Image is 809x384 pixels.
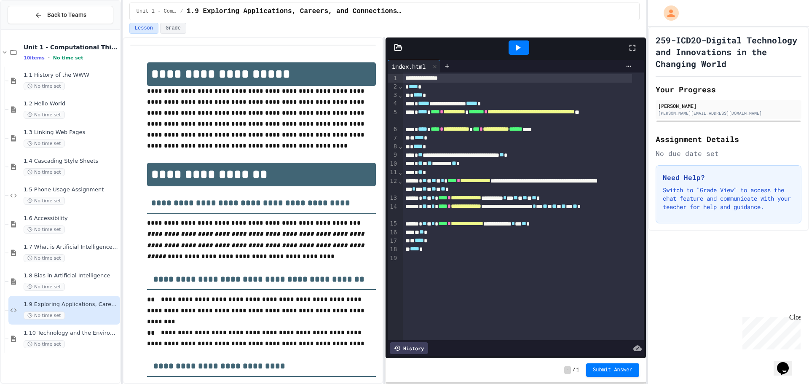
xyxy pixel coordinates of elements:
[24,55,45,61] span: 10 items
[48,54,50,61] span: •
[739,314,801,349] iframe: chat widget
[24,254,65,262] span: No time set
[24,140,65,148] span: No time set
[576,367,579,373] span: 1
[187,6,402,16] span: 1.9 Exploring Applications, Careers, and Connections in the Digital World
[388,91,398,99] div: 3
[388,254,398,263] div: 19
[388,168,398,177] div: 11
[388,83,398,91] div: 2
[658,102,799,110] div: [PERSON_NAME]
[388,177,398,194] div: 12
[24,197,65,205] span: No time set
[398,169,402,175] span: Fold line
[24,226,65,234] span: No time set
[388,142,398,151] div: 8
[398,177,402,184] span: Fold line
[24,43,118,51] span: Unit 1 - Computational Thinking and Making Connections
[656,148,801,158] div: No due date set
[388,125,398,134] div: 6
[774,350,801,376] iframe: chat widget
[658,110,799,116] div: [PERSON_NAME][EMAIL_ADDRESS][DOMAIN_NAME]
[47,11,86,19] span: Back to Teams
[180,8,183,15] span: /
[24,283,65,291] span: No time set
[24,215,118,222] span: 1.6 Accessibility
[655,3,681,23] div: My Account
[586,363,639,377] button: Submit Answer
[388,237,398,245] div: 17
[388,62,430,71] div: index.html
[388,108,398,126] div: 5
[24,168,65,176] span: No time set
[388,99,398,108] div: 4
[388,228,398,237] div: 16
[390,342,428,354] div: History
[388,134,398,142] div: 7
[663,172,794,183] h3: Need Help?
[137,8,177,15] span: Unit 1 - Computational Thinking and Making Connections
[24,111,65,119] span: No time set
[24,100,118,107] span: 1.2 Hello World
[593,367,632,373] span: Submit Answer
[388,220,398,228] div: 15
[656,34,801,70] h1: 259-ICD2O-Digital Technology and Innovations in the Changing World
[388,245,398,254] div: 18
[398,83,402,90] span: Fold line
[388,74,398,83] div: 1
[573,367,576,373] span: /
[24,340,65,348] span: No time set
[663,186,794,211] p: Switch to "Grade View" to access the chat feature and communicate with your teacher for help and ...
[388,60,440,73] div: index.html
[24,129,118,136] span: 1.3 Linking Web Pages
[160,23,186,34] button: Grade
[129,23,158,34] button: Lesson
[388,203,398,220] div: 14
[24,272,118,279] span: 1.8 Bias in Artificial Intelligence
[398,91,402,98] span: Fold line
[656,83,801,95] h2: Your Progress
[24,82,65,90] span: No time set
[24,72,118,79] span: 1.1 History of the WWW
[398,143,402,150] span: Fold line
[53,55,83,61] span: No time set
[24,301,118,308] span: 1.9 Exploring Applications, Careers, and Connections in the Digital World
[564,366,571,374] span: -
[388,194,398,202] div: 13
[8,6,113,24] button: Back to Teams
[24,158,118,165] span: 1.4 Cascading Style Sheets
[24,244,118,251] span: 1.7 What is Artificial Intelligence (AI)
[24,186,118,193] span: 1.5 Phone Usage Assignment
[24,311,65,320] span: No time set
[24,330,118,337] span: 1.10 Technology and the Environment
[388,151,398,159] div: 9
[388,160,398,168] div: 10
[656,133,801,145] h2: Assignment Details
[3,3,58,54] div: Chat with us now!Close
